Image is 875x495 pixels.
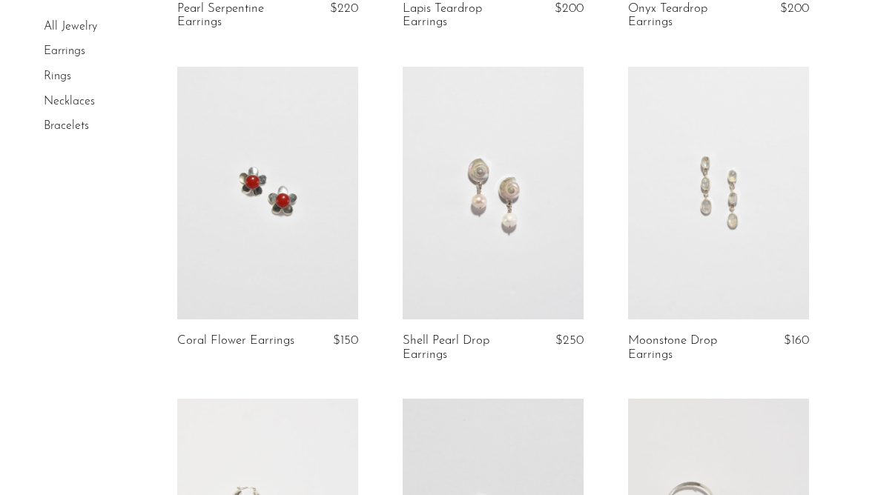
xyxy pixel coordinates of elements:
[44,46,85,58] a: Earrings
[403,334,521,362] a: Shell Pearl Drop Earrings
[44,21,97,33] a: All Jewelry
[44,96,95,107] a: Necklaces
[333,334,358,347] span: $150
[628,2,746,30] a: Onyx Teardrop Earrings
[628,334,746,362] a: Moonstone Drop Earrings
[780,2,809,15] span: $200
[330,2,358,15] span: $220
[555,2,584,15] span: $200
[177,334,294,348] a: Coral Flower Earrings
[44,120,89,132] a: Bracelets
[44,70,71,82] a: Rings
[177,2,295,30] a: Pearl Serpentine Earrings
[784,334,809,347] span: $160
[555,334,584,347] span: $250
[403,2,521,30] a: Lapis Teardrop Earrings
